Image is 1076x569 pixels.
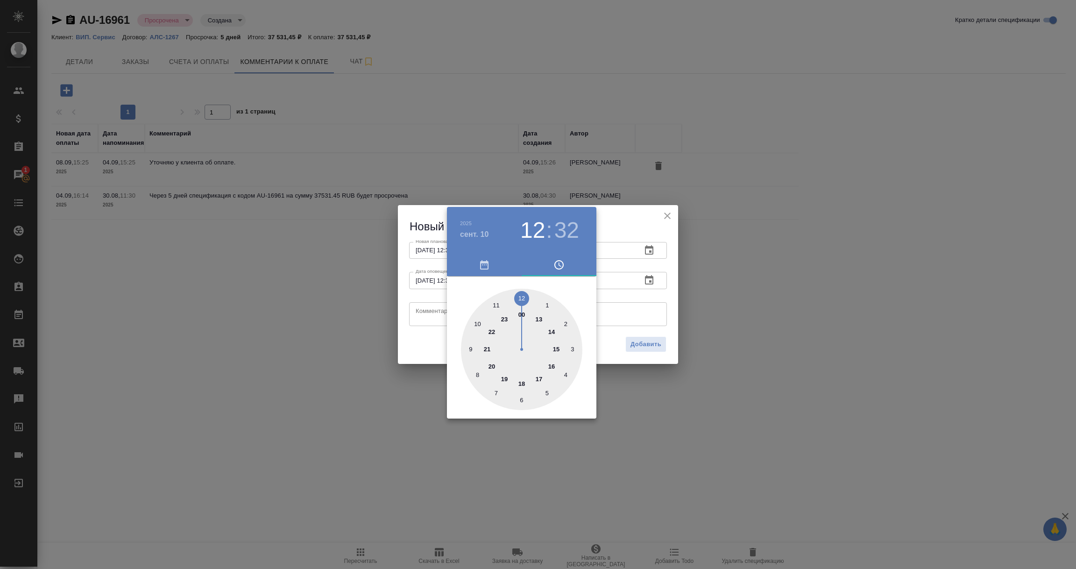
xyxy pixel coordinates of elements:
button: сент. 10 [460,229,489,240]
h3: : [546,217,552,243]
button: 12 [520,217,545,243]
button: 2025 [460,220,472,226]
button: 32 [554,217,579,243]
